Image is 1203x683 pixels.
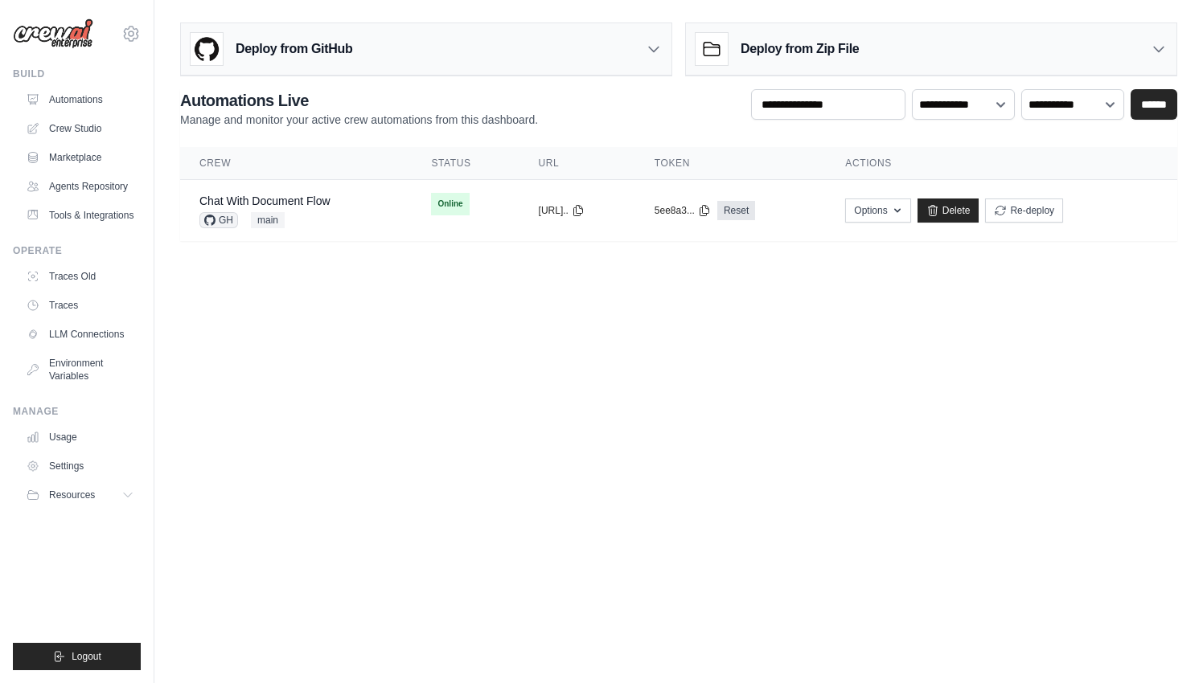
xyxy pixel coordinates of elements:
[741,39,859,59] h3: Deploy from Zip File
[19,87,141,112] a: Automations
[19,174,141,199] a: Agents Repository
[19,202,141,228] a: Tools & Integrations
[985,198,1063,223] button: Re-deploy
[19,145,141,170] a: Marketplace
[19,264,141,289] a: Traces Old
[826,147,1177,180] th: Actions
[180,89,538,112] h2: Automations Live
[236,39,352,59] h3: Deploy from GitHub
[72,650,101,663] span: Logout
[199,194,331,207] a: Chat With Document Flow
[519,147,635,180] th: URL
[49,489,95,501] span: Resources
[412,147,519,180] th: Status
[717,201,755,220] a: Reset
[180,147,412,180] th: Crew
[13,643,141,670] button: Logout
[19,350,141,389] a: Environment Variables
[251,212,285,228] span: main
[19,321,141,347] a: LLM Connections
[431,193,469,215] span: Online
[19,292,141,318] a: Traces
[180,112,538,128] p: Manage and monitor your active crew automations from this dashboard.
[19,116,141,141] a: Crew Studio
[13,405,141,418] div: Manage
[845,198,910,223] button: Options
[635,147,827,180] th: Token
[655,204,711,217] button: 5ee8a3...
[13,244,141,257] div: Operate
[918,198,979,223] a: Delete
[191,33,223,65] img: GitHub Logo
[13,18,93,49] img: Logo
[19,482,141,508] button: Resources
[19,453,141,479] a: Settings
[19,424,141,450] a: Usage
[199,212,238,228] span: GH
[13,67,141,80] div: Build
